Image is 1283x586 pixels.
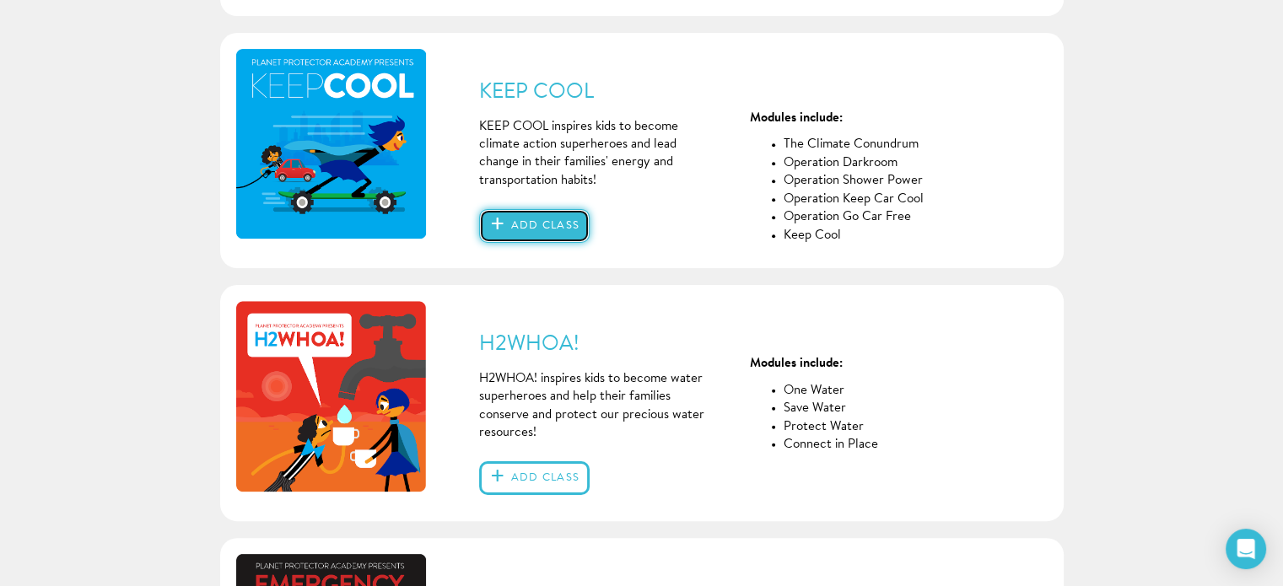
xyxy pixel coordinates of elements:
[750,358,843,370] strong: Modules include:
[1226,529,1266,569] div: Open Intercom Messenger
[784,154,980,172] li: Operation Darkroom
[750,112,843,125] strong: Modules include:
[784,436,980,454] li: Connect in Place
[479,370,709,443] p: H2WHOA! inspires kids to become water superheroes and help their families conserve and protect ou...
[236,49,427,239] img: keepCool-513e2dc5847d4f1af6d7556ebba5f062.png
[479,117,709,190] p: KEEP COOL inspires kids to become climate action superheroes and lead change in their families' e...
[784,172,980,190] li: Operation Shower Power
[479,333,979,357] h4: H2WHOA!
[479,461,590,495] button: Add class
[784,191,980,208] li: Operation Keep Car Cool
[784,417,980,435] li: Protect Water
[236,301,427,492] img: h2whoa-2c81689cb1d200f7f297e1bfba69f72b.png
[784,137,980,154] li: The Climate Conundrum
[784,400,980,417] li: Save Water
[784,382,980,400] li: One Water
[479,209,590,243] button: Add class
[479,81,979,105] h4: KEEP COOL
[784,208,980,226] li: Operation Go Car Free
[784,227,980,245] li: Keep Cool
